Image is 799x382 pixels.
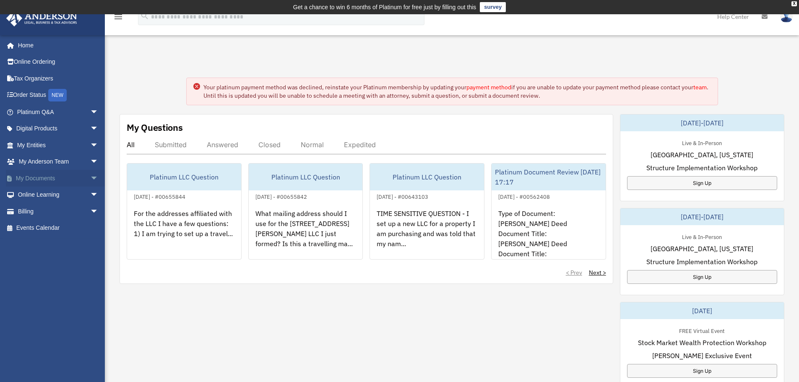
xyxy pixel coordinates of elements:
[6,153,111,170] a: My Anderson Teamarrow_drop_down
[344,140,376,149] div: Expedited
[675,138,729,147] div: Live & In-Person
[370,202,484,267] div: TIME SENSITIVE QUESTION - I set up a new LLC for a property I am purchasing and was told that my ...
[6,187,111,203] a: Online Learningarrow_drop_down
[627,364,777,378] a: Sign Up
[6,70,111,87] a: Tax Organizers
[127,121,183,134] div: My Questions
[589,268,606,277] a: Next >
[249,192,314,200] div: [DATE] - #00655842
[127,164,241,190] div: Platinum LLC Question
[301,140,324,149] div: Normal
[620,302,784,319] div: [DATE]
[207,140,238,149] div: Answered
[6,54,111,70] a: Online Ordering
[466,83,511,91] a: payment method
[90,170,107,187] span: arrow_drop_down
[127,192,192,200] div: [DATE] - #00655844
[370,163,484,260] a: Platinum LLC Question[DATE] - #00643103TIME SENSITIVE QUESTION - I set up a new LLC for a propert...
[258,140,281,149] div: Closed
[248,163,363,260] a: Platinum LLC Question[DATE] - #00655842What mailing address should I use for the [STREET_ADDRESS]...
[6,37,107,54] a: Home
[638,338,766,348] span: Stock Market Wealth Protection Workshop
[249,164,363,190] div: Platinum LLC Question
[4,10,80,26] img: Anderson Advisors Platinum Portal
[127,163,242,260] a: Platinum LLC Question[DATE] - #00655844For the addresses affiliated with the LLC I have a few que...
[155,140,187,149] div: Submitted
[140,11,149,21] i: search
[249,202,363,267] div: What mailing address should I use for the [STREET_ADDRESS][PERSON_NAME] LLC I just formed? Is thi...
[693,83,707,91] a: team
[672,326,731,335] div: FREE Virtual Event
[127,202,241,267] div: For the addresses affiliated with the LLC I have a few questions: 1) I am trying to set up a trav...
[6,137,111,153] a: My Entitiesarrow_drop_down
[627,270,777,284] a: Sign Up
[90,137,107,154] span: arrow_drop_down
[6,170,111,187] a: My Documentsarrow_drop_down
[90,104,107,121] span: arrow_drop_down
[492,202,606,267] div: Type of Document: [PERSON_NAME] Deed Document Title: [PERSON_NAME] Deed Document Title: [PERSON_N...
[492,164,606,190] div: Platinum Document Review [DATE] 17:17
[113,12,123,22] i: menu
[90,187,107,204] span: arrow_drop_down
[651,150,753,160] span: [GEOGRAPHIC_DATA], [US_STATE]
[646,257,757,267] span: Structure Implementation Workshop
[6,104,111,120] a: Platinum Q&Aarrow_drop_down
[675,232,729,241] div: Live & In-Person
[620,114,784,131] div: [DATE]-[DATE]
[370,192,435,200] div: [DATE] - #00643103
[127,140,135,149] div: All
[651,244,753,254] span: [GEOGRAPHIC_DATA], [US_STATE]
[791,1,797,6] div: close
[480,2,506,12] a: survey
[492,192,557,200] div: [DATE] - #00562408
[113,15,123,22] a: menu
[6,220,111,236] a: Events Calendar
[90,153,107,171] span: arrow_drop_down
[90,120,107,138] span: arrow_drop_down
[6,203,111,220] a: Billingarrow_drop_down
[627,176,777,190] a: Sign Up
[780,10,793,23] img: User Pic
[90,203,107,220] span: arrow_drop_down
[620,208,784,225] div: [DATE]-[DATE]
[646,163,757,173] span: Structure Implementation Workshop
[293,2,476,12] div: Get a chance to win 6 months of Platinum for free just by filling out this
[203,83,711,100] div: Your platinum payment method was declined, reinstate your Platinum membership by updating your if...
[652,351,752,361] span: [PERSON_NAME] Exclusive Event
[48,89,67,101] div: NEW
[6,120,111,137] a: Digital Productsarrow_drop_down
[370,164,484,190] div: Platinum LLC Question
[491,163,606,260] a: Platinum Document Review [DATE] 17:17[DATE] - #00562408Type of Document: [PERSON_NAME] Deed Docum...
[6,87,111,104] a: Order StatusNEW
